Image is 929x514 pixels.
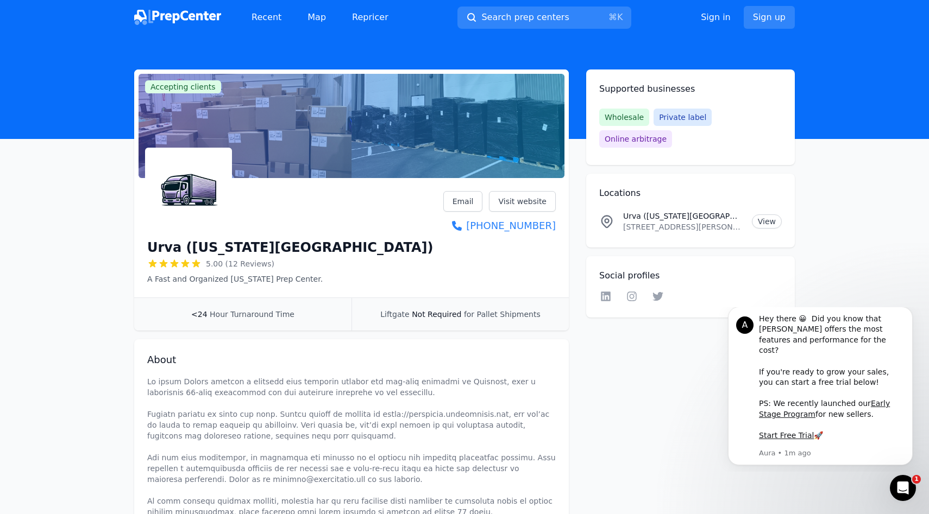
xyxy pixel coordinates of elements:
[147,150,230,232] img: Urva (Delaware Prep Center)
[102,124,111,132] b: 🚀
[380,310,409,319] span: Liftgate
[752,214,782,229] a: View
[712,307,929,472] iframe: Intercom notifications message
[654,109,712,126] span: Private label
[210,310,294,319] span: Hour Turnaround Time
[608,12,617,22] kbd: ⌘
[599,83,782,96] h2: Supported businesses
[191,310,208,319] span: <24
[443,218,556,233] a: [PHONE_NUMBER]
[147,274,434,284] p: A Fast and Organized [US_STATE] Prep Center.
[599,187,782,200] h2: Locations
[617,12,623,22] kbd: K
[47,7,193,139] div: Message content
[412,310,461,319] span: Not Required
[599,109,649,126] span: Wholesale
[47,7,193,134] div: Hey there 😀 Did you know that [PERSON_NAME] offers the most features and performance for the cost...
[443,191,483,212] a: Email
[912,475,921,484] span: 1
[47,124,102,132] a: Start Free Trial
[599,269,782,282] h2: Social profiles
[623,211,743,221] p: Urva ([US_STATE][GEOGRAPHIC_DATA]) Location
[206,258,274,269] span: 5.00 (12 Reviews)
[343,7,397,28] a: Repricer
[890,475,916,501] iframe: Intercom live chat
[623,221,743,232] p: [STREET_ADDRESS][PERSON_NAME]
[701,11,731,24] a: Sign in
[464,310,541,319] span: for Pallet Shipments
[744,6,795,29] a: Sign up
[489,191,556,212] a: Visit website
[47,141,193,151] p: Message from Aura, sent 1m ago
[147,352,556,367] h2: About
[599,130,672,148] span: Online arbitrage
[24,9,42,27] div: Profile image for Aura
[134,10,221,25] img: PrepCenter
[147,239,434,256] h1: Urva ([US_STATE][GEOGRAPHIC_DATA])
[299,7,335,28] a: Map
[145,80,221,93] span: Accepting clients
[481,11,569,24] span: Search prep centers
[457,7,631,29] button: Search prep centers⌘K
[243,7,290,28] a: Recent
